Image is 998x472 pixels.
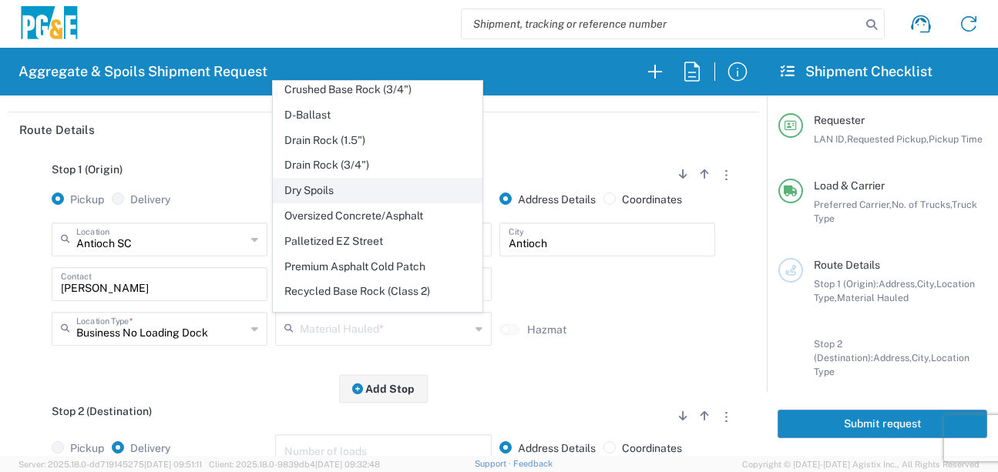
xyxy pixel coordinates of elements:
span: [DATE] 09:51:11 [144,460,202,469]
span: Copyright © [DATE]-[DATE] Agistix Inc., All Rights Reserved [742,457,980,471]
span: Material Hauled [837,292,909,303]
span: Premium Asphalt Cold Patch [274,255,482,279]
span: Recycled Base Rock (Class 2) [274,280,482,303]
label: Coordinates [603,441,682,455]
span: Load & Carrier [814,179,885,192]
span: Stop 2 (Destination): [814,338,873,363]
span: Rip Rap [274,305,482,329]
img: pge [18,6,80,42]
span: Palletized EZ Street [274,229,482,253]
span: Drain Rock (3/4") [274,153,482,177]
h2: Route Details [19,122,95,138]
span: Stop 2 (Destination) [52,405,152,417]
label: Hazmat [527,323,566,336]
label: Address Details [499,192,596,206]
span: Crushed Base Rock (3/4") [274,78,482,102]
span: No. of Trucks, [892,199,952,210]
span: Stop 1 (Origin) [52,163,123,176]
span: Stop 1 (Origin): [814,278,879,290]
h2: Aggregate & Spoils Shipment Request [18,62,267,81]
span: Preferred Carrier, [814,199,892,210]
h2: Shipment Checklist [781,62,932,81]
span: [DATE] 09:32:48 [315,460,380,469]
a: Support [475,459,513,468]
span: Requester [814,114,865,126]
span: D-Ballast [274,103,482,127]
span: Oversized Concrete/Asphalt [274,204,482,228]
span: Route Details [814,259,880,271]
span: Requested Pickup, [847,133,929,145]
button: Add Stop [339,374,428,403]
span: City, [917,278,936,290]
label: Address Details [499,441,596,455]
label: Coordinates [603,192,682,206]
button: Submit request [778,410,987,438]
span: City, [912,352,931,363]
span: Server: 2025.18.0-dd719145275 [18,460,202,469]
span: Address, [879,278,917,290]
a: Feedback [513,459,553,468]
span: Drain Rock (1.5") [274,129,482,152]
span: Address, [873,352,912,363]
span: Pickup Time [929,133,983,145]
input: Shipment, tracking or reference number [462,9,861,38]
span: Dry Spoils [274,179,482,203]
span: LAN ID, [814,133,847,145]
span: Client: 2025.18.0-9839db4 [209,460,380,469]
